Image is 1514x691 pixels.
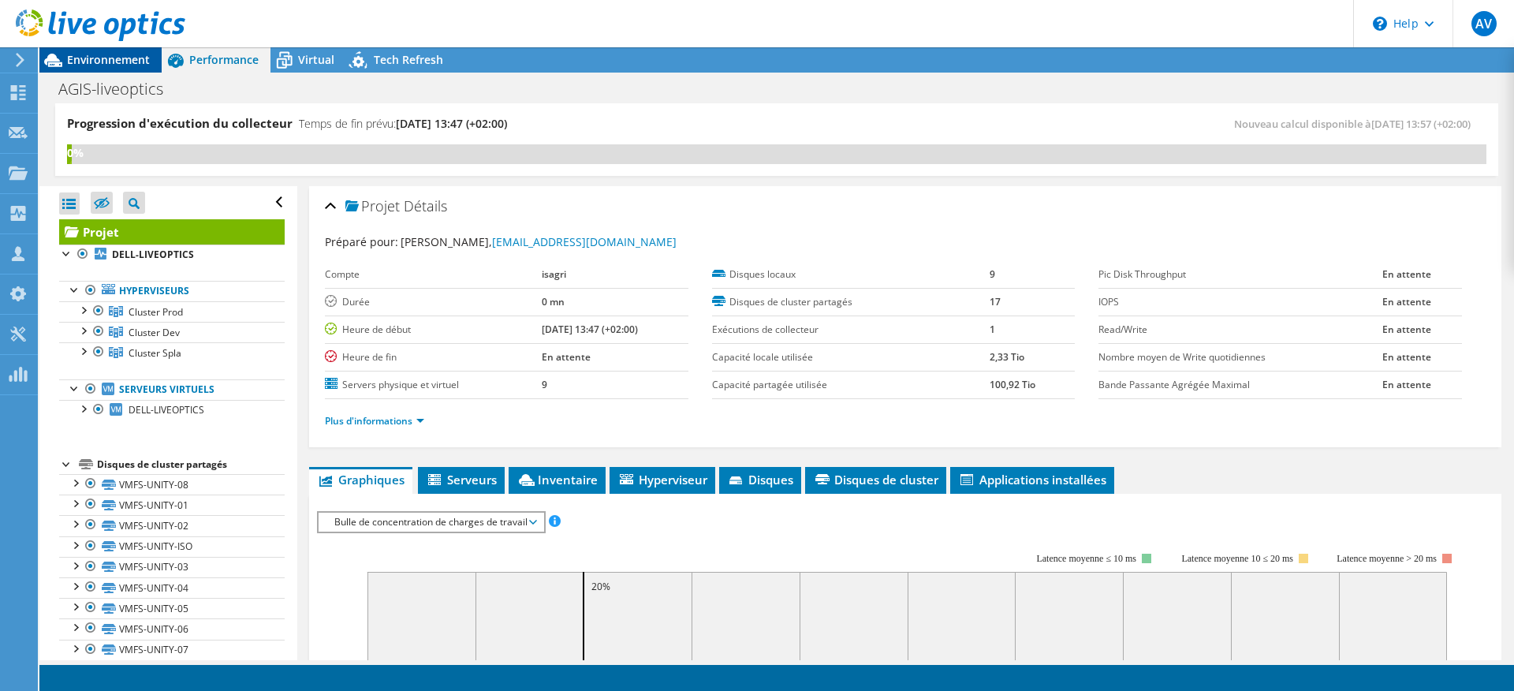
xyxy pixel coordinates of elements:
[59,379,285,400] a: Serveurs virtuels
[345,199,400,215] span: Projet
[59,342,285,363] a: Cluster Spla
[59,301,285,322] a: Cluster Prod
[1471,11,1497,36] span: AV
[129,326,180,339] span: Cluster Dev
[298,52,334,67] span: Virtual
[990,267,995,281] b: 9
[426,472,497,487] span: Serveurs
[727,472,793,487] span: Disques
[1182,553,1294,564] text: Latence moyenne 10 ≤ 20 ms
[990,378,1035,391] b: 100,92 Tio
[1373,17,1387,31] svg: \n
[1098,267,1382,282] label: Pic Disk Throughput
[325,267,541,282] label: Compte
[112,248,194,261] b: DELL-LIVEOPTICS
[59,495,285,515] a: VMFS-UNITY-01
[59,577,285,598] a: VMFS-UNITY-04
[59,400,285,420] a: DELL-LIVEOPTICS
[51,80,188,98] h1: AGIS-liveoptics
[326,513,535,532] span: Bulle de concentration de charges de travail
[59,245,285,265] a: DELL-LIVEOPTICS
[958,472,1106,487] span: Applications installées
[591,580,610,593] text: 20%
[325,349,541,365] label: Heure de fin
[1098,377,1382,393] label: Bande Passante Agrégée Maximal
[59,281,285,301] a: Hyperviseurs
[1337,553,1438,564] text: Latence moyenne > 20 ms
[542,323,638,336] b: [DATE] 13:47 (+02:00)
[712,377,990,393] label: Capacité partagée utilisée
[404,196,447,215] span: Détails
[401,234,677,249] span: [PERSON_NAME],
[129,305,183,319] span: Cluster Prod
[1382,350,1431,364] b: En attente
[59,618,285,639] a: VMFS-UNITY-06
[59,474,285,495] a: VMFS-UNITY-08
[67,144,72,162] div: 0%
[990,295,1001,308] b: 17
[712,349,990,365] label: Capacité locale utilisée
[1371,117,1471,131] span: [DATE] 13:57 (+02:00)
[129,346,181,360] span: Cluster Spla
[129,403,204,416] span: DELL-LIVEOPTICS
[990,350,1024,364] b: 2,33 Tio
[1037,553,1137,564] text: Latence moyenne ≤ 10 ms
[59,322,285,342] a: Cluster Dev
[813,472,938,487] span: Disques de cluster
[59,640,285,660] a: VMFS-UNITY-07
[1098,349,1382,365] label: Nombre moyen de Write quotidiennes
[59,515,285,536] a: VMFS-UNITY-02
[712,294,990,310] label: Disques de cluster partagés
[542,267,566,281] b: isagri
[299,115,507,133] h4: Temps de fin prévu:
[542,378,547,391] b: 9
[97,455,285,474] div: Disques de cluster partagés
[67,52,150,67] span: Environnement
[325,377,541,393] label: Servers physique et virtuel
[1382,378,1431,391] b: En attente
[1098,322,1382,338] label: Read/Write
[1382,323,1431,336] b: En attente
[1234,117,1479,131] span: Nouveau calcul disponible à
[374,52,443,67] span: Tech Refresh
[59,598,285,618] a: VMFS-UNITY-05
[325,414,424,428] a: Plus d'informations
[712,322,990,338] label: Exécutions de collecteur
[516,472,598,487] span: Inventaire
[1382,267,1431,281] b: En attente
[189,52,259,67] span: Performance
[59,557,285,577] a: VMFS-UNITY-03
[317,472,405,487] span: Graphiques
[617,472,707,487] span: Hyperviseur
[542,295,565,308] b: 0 mn
[396,116,507,131] span: [DATE] 13:47 (+02:00)
[1098,294,1382,310] label: IOPS
[325,322,541,338] label: Heure de début
[712,267,990,282] label: Disques locaux
[325,234,398,249] label: Préparé pour:
[542,350,591,364] b: En attente
[59,219,285,245] a: Projet
[59,536,285,557] a: VMFS-UNITY-ISO
[1382,295,1431,308] b: En attente
[492,234,677,249] a: [EMAIL_ADDRESS][DOMAIN_NAME]
[325,294,541,310] label: Durée
[990,323,995,336] b: 1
